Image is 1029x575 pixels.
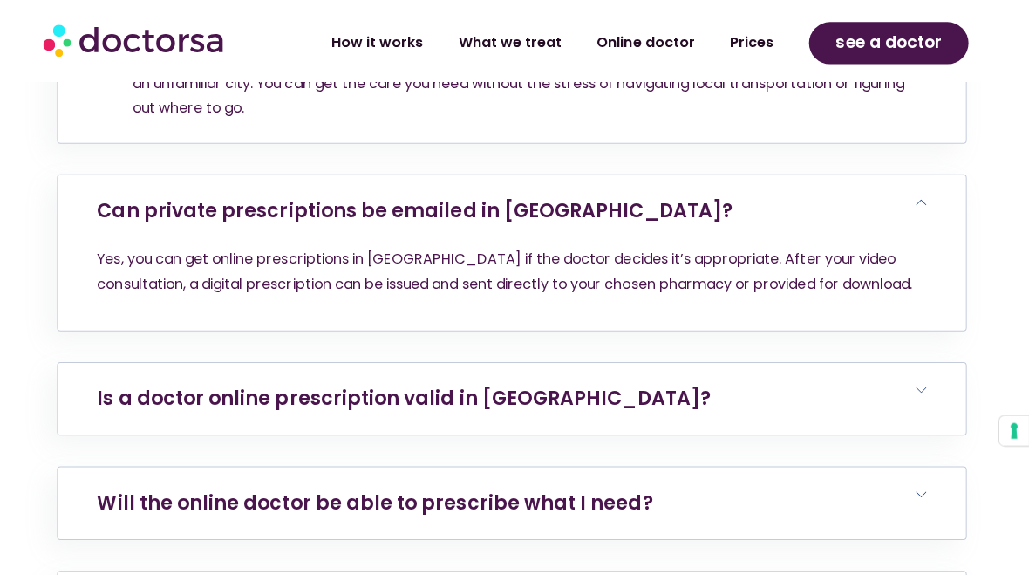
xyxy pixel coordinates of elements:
[999,416,1029,446] button: Your consent preferences for tracking technologies
[102,489,655,517] a: Will the online doctor be able to prescribe what I need?
[714,25,793,65] a: Prices
[102,249,927,298] p: Yes, you can get online prescriptions in [GEOGRAPHIC_DATA] if the doctor decides it’s appropriate...
[444,25,582,65] a: What we treat
[63,249,966,332] div: Can private prescriptions be emailed in [GEOGRAPHIC_DATA]?
[63,468,966,539] h6: Will the online doctor be able to prescribe what I need?
[317,25,444,65] a: How it works
[837,31,943,59] span: see a doctor
[63,177,966,249] h6: Can private prescriptions be emailed in [GEOGRAPHIC_DATA]?
[137,50,927,123] li: With telehealth, there’s no need to commute across an unfamiliar city. You can get the care you n...
[279,25,793,65] nav: Menu
[582,25,714,65] a: Online doctor
[810,24,970,66] a: see a doctor
[63,364,966,435] h6: Is a doctor online prescription valid in [GEOGRAPHIC_DATA]?
[102,199,734,226] a: Can private prescriptions be emailed in [GEOGRAPHIC_DATA]?
[102,386,712,413] a: Is a doctor online prescription valid in [GEOGRAPHIC_DATA]?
